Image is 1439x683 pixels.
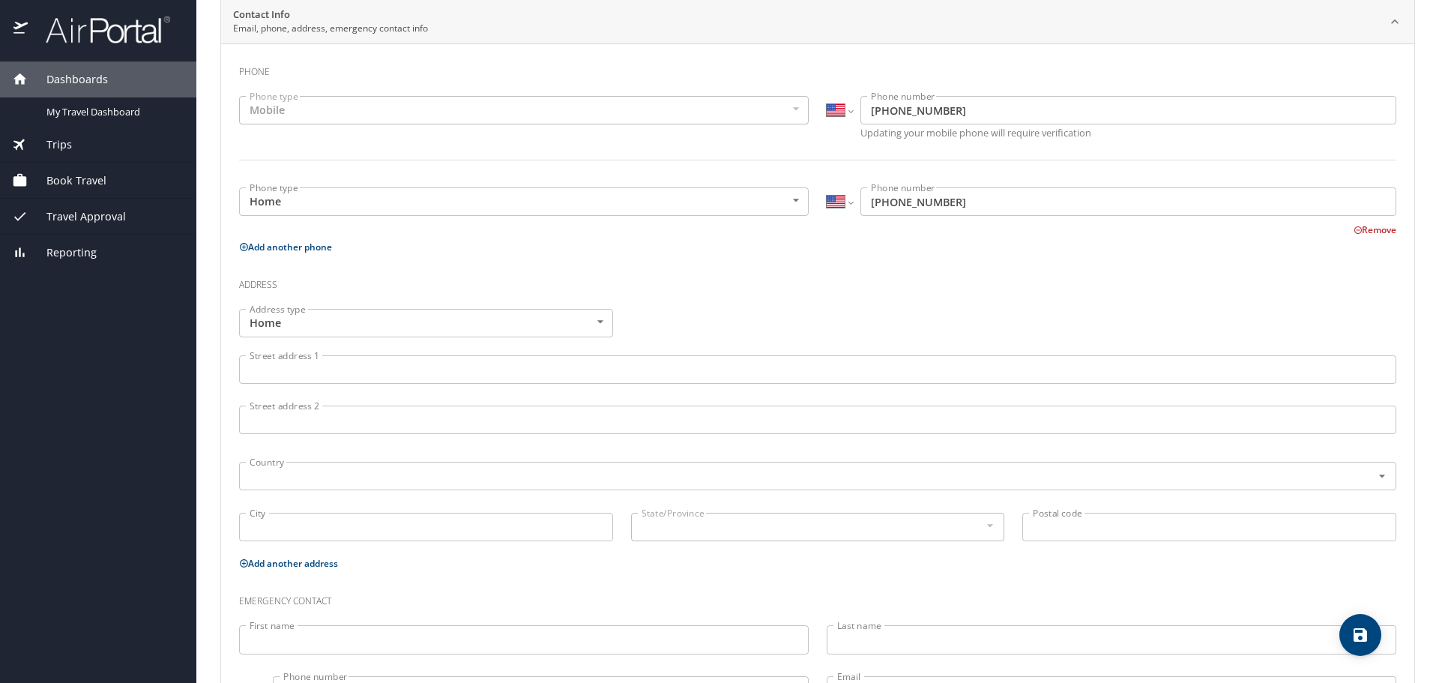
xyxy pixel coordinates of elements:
[28,208,126,225] span: Travel Approval
[239,557,338,570] button: Add another address
[860,128,1396,138] p: Updating your mobile phone will require verification
[29,15,170,44] img: airportal-logo.png
[13,15,29,44] img: icon-airportal.png
[1373,467,1391,485] button: Open
[1354,223,1396,236] button: Remove
[28,71,108,88] span: Dashboards
[239,585,1396,610] h3: Emergency contact
[28,244,97,261] span: Reporting
[28,172,106,189] span: Book Travel
[239,241,332,253] button: Add another phone
[1339,614,1381,656] button: save
[239,96,809,124] div: Mobile
[239,55,1396,81] h3: Phone
[239,187,809,216] div: Home
[239,268,1396,294] h3: Address
[233,22,428,35] p: Email, phone, address, emergency contact info
[239,309,613,337] div: Home
[46,105,178,119] span: My Travel Dashboard
[233,7,428,22] h2: Contact Info
[28,136,72,153] span: Trips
